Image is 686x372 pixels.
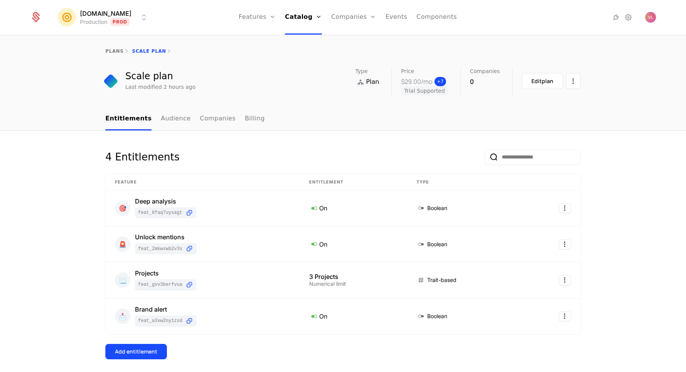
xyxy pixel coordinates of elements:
[624,13,633,22] a: Settings
[80,18,107,26] div: Production
[427,312,447,320] span: Boolean
[407,174,521,190] th: Type
[105,149,180,165] div: 4 Entitlements
[115,237,130,252] div: 🚨
[105,344,167,359] button: Add entitlement
[200,108,236,130] a: Companies
[470,77,500,86] div: 0
[427,204,447,212] span: Boolean
[309,281,398,287] div: Numerical limit
[566,73,581,89] button: Select action
[309,203,398,213] div: On
[559,275,571,285] button: Select action
[645,12,656,23] img: Vlad Len
[135,306,196,312] div: Brand alert
[309,274,398,280] div: 3 Projects
[135,198,196,204] div: Deep analysis
[300,174,407,190] th: Entitlement
[138,318,182,324] span: feat_a3xW2Ny1zsd
[355,68,368,74] span: Type
[401,68,414,74] span: Price
[105,108,581,130] nav: Main
[366,77,379,87] span: Plan
[559,203,571,213] button: Select action
[138,210,182,216] span: feat_6FaQ7uySaGT
[135,270,196,276] div: Projects
[105,108,152,130] a: Entitlements
[115,309,130,324] div: 📩
[125,83,196,91] div: Last modified 2 hours ago
[427,240,447,248] span: Boolean
[161,108,191,130] a: Audience
[645,12,656,23] button: Open user button
[60,9,148,26] button: Select environment
[245,108,265,130] a: Billing
[531,77,553,85] div: Edit plan
[309,239,398,249] div: On
[401,86,448,95] span: Trial Supported
[435,77,446,86] span: + 7
[138,246,182,252] span: feat_2mkwxWB2V3s
[522,73,563,89] button: Editplan
[115,348,157,355] div: Add entitlement
[105,108,265,130] ul: Choose Sub Page
[115,200,130,216] div: 🎯
[309,311,398,321] div: On
[559,239,571,249] button: Select action
[427,276,456,284] span: Trait-based
[135,234,196,240] div: Unlock mentions
[401,77,432,86] div: $29.00 /mo
[58,8,76,27] img: Mention.click
[110,18,130,26] span: Prod
[105,48,123,54] a: plans
[611,13,621,22] a: Integrations
[125,72,196,81] div: Scale plan
[559,311,571,321] button: Select action
[80,9,132,18] span: [DOMAIN_NAME]
[106,174,300,190] th: Feature
[115,272,130,288] div: 📃
[138,282,182,288] span: feat_GvV3BerFvUA
[470,68,500,74] span: Companies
